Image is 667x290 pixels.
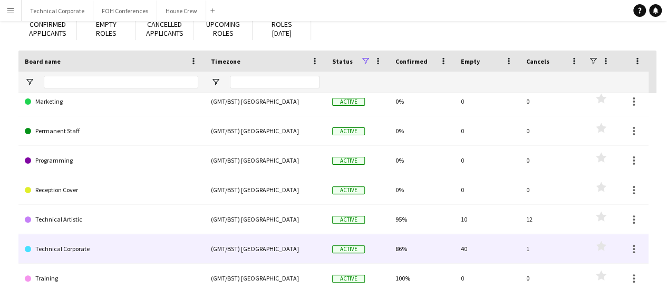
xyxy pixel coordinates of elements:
[332,127,365,135] span: Active
[389,146,455,175] div: 0%
[93,1,157,21] button: FOH Conferences
[332,57,353,65] span: Status
[205,87,326,116] div: (GMT/BST) [GEOGRAPHIC_DATA]
[25,77,34,87] button: Open Filter Menu
[146,19,183,38] span: Cancelled applicants
[25,146,198,175] a: Programming
[211,77,220,87] button: Open Filter Menu
[205,205,326,234] div: (GMT/BST) [GEOGRAPHIC_DATA]
[520,87,585,116] div: 0
[25,205,198,234] a: Technical Artistic
[389,234,455,263] div: 86%
[29,19,66,38] span: Confirmed applicants
[520,205,585,234] div: 12
[22,1,93,21] button: Technical Corporate
[455,87,520,116] div: 0
[44,76,198,88] input: Board name Filter Input
[25,116,198,146] a: Permanent Staff
[389,116,455,145] div: 0%
[25,175,198,205] a: Reception Cover
[455,116,520,145] div: 0
[389,175,455,204] div: 0%
[520,175,585,204] div: 0
[230,76,320,88] input: Timezone Filter Input
[455,205,520,234] div: 10
[332,216,365,224] span: Active
[520,234,585,263] div: 1
[205,175,326,204] div: (GMT/BST) [GEOGRAPHIC_DATA]
[332,245,365,253] span: Active
[520,146,585,175] div: 0
[332,98,365,106] span: Active
[455,175,520,204] div: 0
[332,275,365,283] span: Active
[205,116,326,145] div: (GMT/BST) [GEOGRAPHIC_DATA]
[455,234,520,263] div: 40
[25,57,61,65] span: Board name
[332,157,365,165] span: Active
[389,205,455,234] div: 95%
[389,87,455,116] div: 0%
[455,146,520,175] div: 0
[461,57,480,65] span: Empty
[205,146,326,175] div: (GMT/BST) [GEOGRAPHIC_DATA]
[520,116,585,145] div: 0
[272,19,292,38] span: Roles [DATE]
[96,19,117,38] span: Empty roles
[25,234,198,264] a: Technical Corporate
[205,234,326,263] div: (GMT/BST) [GEOGRAPHIC_DATA]
[526,57,549,65] span: Cancels
[332,186,365,194] span: Active
[211,57,240,65] span: Timezone
[395,57,428,65] span: Confirmed
[206,19,240,38] span: Upcoming roles
[25,87,198,116] a: Marketing
[157,1,206,21] button: House Crew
